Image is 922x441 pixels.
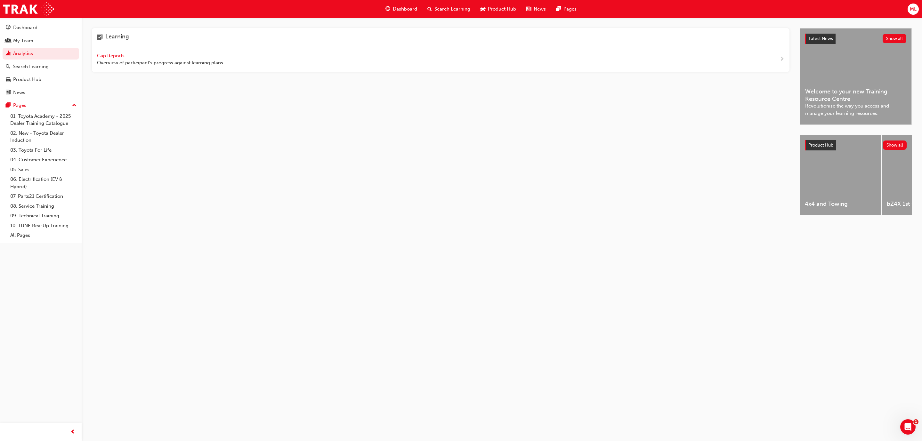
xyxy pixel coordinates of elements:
iframe: Intercom live chat [900,419,916,435]
a: Latest NewsShow all [805,34,906,44]
span: people-icon [6,38,11,44]
a: 04. Customer Experience [8,155,79,165]
button: Show all [883,140,907,150]
span: learning-icon [97,33,103,42]
a: 03. Toyota For Life [8,145,79,155]
span: 1 [913,419,918,424]
span: pages-icon [6,103,11,108]
h4: Learning [105,33,129,42]
span: news-icon [6,90,11,96]
span: News [534,5,546,13]
a: Analytics [3,48,79,60]
span: pages-icon [556,5,561,13]
button: Pages [3,100,79,111]
span: Pages [563,5,577,13]
span: chart-icon [6,51,11,57]
button: DashboardMy TeamAnalyticsSearch LearningProduct HubNews [3,20,79,100]
span: car-icon [6,77,11,83]
img: Trak [3,2,54,16]
a: search-iconSearch Learning [422,3,475,16]
div: My Team [13,37,33,44]
span: Overview of participant's progress against learning plans. [97,59,224,67]
span: up-icon [72,101,77,110]
span: Search Learning [434,5,470,13]
a: Product HubShow all [805,140,907,150]
a: Gap Reports Overview of participant's progress against learning plans.next-icon [92,47,789,72]
span: news-icon [526,5,531,13]
a: Search Learning [3,61,79,73]
span: next-icon [780,55,784,63]
a: News [3,87,79,99]
span: Product Hub [488,5,516,13]
div: Product Hub [13,76,41,83]
a: 09. Technical Training [8,211,79,221]
div: Search Learning [13,63,49,70]
span: prev-icon [70,428,75,436]
span: search-icon [427,5,432,13]
div: Dashboard [13,24,37,31]
div: Pages [13,102,26,109]
a: 02. New - Toyota Dealer Induction [8,128,79,145]
a: Dashboard [3,22,79,34]
a: 06. Electrification (EV & Hybrid) [8,174,79,191]
span: guage-icon [6,25,11,31]
span: ML [910,5,917,13]
a: All Pages [8,230,79,240]
span: Product Hub [808,142,833,148]
span: Gap Reports [97,53,126,59]
span: Latest News [809,36,833,41]
a: pages-iconPages [551,3,582,16]
a: 07. Parts21 Certification [8,191,79,201]
a: My Team [3,35,79,47]
button: ML [908,4,919,15]
a: 01. Toyota Academy - 2025 Dealer Training Catalogue [8,111,79,128]
a: 08. Service Training [8,201,79,211]
a: 10. TUNE Rev-Up Training [8,221,79,231]
span: guage-icon [385,5,390,13]
span: car-icon [481,5,485,13]
div: News [13,89,25,96]
button: Show all [883,34,907,43]
a: guage-iconDashboard [380,3,422,16]
a: news-iconNews [521,3,551,16]
span: Welcome to your new Training Resource Centre [805,88,906,102]
span: Dashboard [393,5,417,13]
a: Product Hub [3,74,79,85]
a: car-iconProduct Hub [475,3,521,16]
span: Revolutionise the way you access and manage your learning resources. [805,102,906,117]
span: search-icon [6,64,10,70]
a: Latest NewsShow allWelcome to your new Training Resource CentreRevolutionise the way you access a... [800,28,912,125]
a: 4x4 and Towing [800,135,881,215]
a: 05. Sales [8,165,79,175]
span: 4x4 and Towing [805,200,876,208]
